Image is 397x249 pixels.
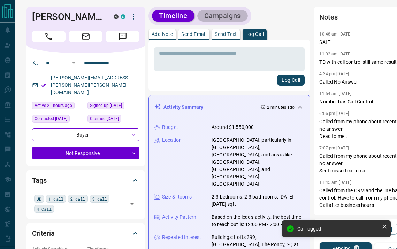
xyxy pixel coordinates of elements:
h2: Criteria [32,228,55,239]
p: Activity Pattern [162,213,196,221]
span: JD [37,195,41,202]
span: Claimed [DATE] [90,115,119,122]
p: Log Call [245,32,264,37]
p: Send Email [181,32,206,37]
p: Add Note [152,32,173,37]
div: Call logged [297,226,379,232]
div: Activity Summary2 minutes ago [154,101,304,114]
p: Repeated Interest [162,234,201,241]
p: 10:48 am [DATE] [319,32,351,37]
p: 6:06 pm [DATE] [319,111,349,116]
a: [PERSON_NAME][EMAIL_ADDRESS][PERSON_NAME][PERSON_NAME][DOMAIN_NAME] [51,75,130,95]
span: 1 call [48,195,63,202]
div: Fri Jul 20 2018 [87,102,139,111]
button: Open [70,59,78,67]
p: Budget [162,124,178,131]
span: Signed up [DATE] [90,102,122,109]
p: Around $1,550,000 [212,124,254,131]
div: Wed Aug 06 2025 [32,115,84,125]
p: 2-3 bedrooms, 2-3 bathrooms, [DATE]-[DATE] sqft [212,193,304,208]
h1: [PERSON_NAME] [32,11,103,22]
span: Call [32,31,66,42]
p: 11:02 am [DATE] [319,52,351,56]
p: [GEOGRAPHIC_DATA], particularly in [GEOGRAPHIC_DATA], [GEOGRAPHIC_DATA], and areas like [GEOGRAPH... [212,137,304,188]
div: mrloft.ca [114,14,119,19]
p: Activity Summary [163,103,203,111]
div: Criteria [32,225,139,242]
div: Wed Jul 30 2025 [87,115,139,125]
button: Campaigns [197,10,248,22]
span: Contacted [DATE] [35,115,67,122]
p: 2 minutes ago [267,104,295,110]
div: Buyer [32,128,139,141]
p: 7:07 pm [DATE] [319,146,349,150]
h2: Tags [32,175,46,186]
svg: Email Verified [41,83,46,88]
p: Based on the lead's activity, the best time to reach out is: 12:00 PM - 2:00 PM [212,213,304,228]
button: Log Call [277,75,305,86]
span: 2 call [70,195,85,202]
p: 11:54 am [DATE] [319,91,351,96]
span: Message [106,31,139,42]
div: Tags [32,172,139,189]
p: Location [162,137,182,144]
span: Email [69,31,102,42]
span: Active 21 hours ago [35,102,72,109]
button: Timeline [152,10,194,22]
div: Wed Aug 13 2025 [32,102,84,111]
p: Send Text [215,32,237,37]
div: Not Responsive [32,147,139,159]
p: Size & Rooms [162,193,192,201]
span: 4 Call [37,205,52,212]
div: condos.ca [121,14,125,19]
span: 3 call [92,195,107,202]
p: 11:45 am [DATE] [319,180,351,185]
p: 4:34 pm [DATE] [319,71,349,76]
h2: Notes [319,11,337,23]
button: Open [127,199,137,209]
